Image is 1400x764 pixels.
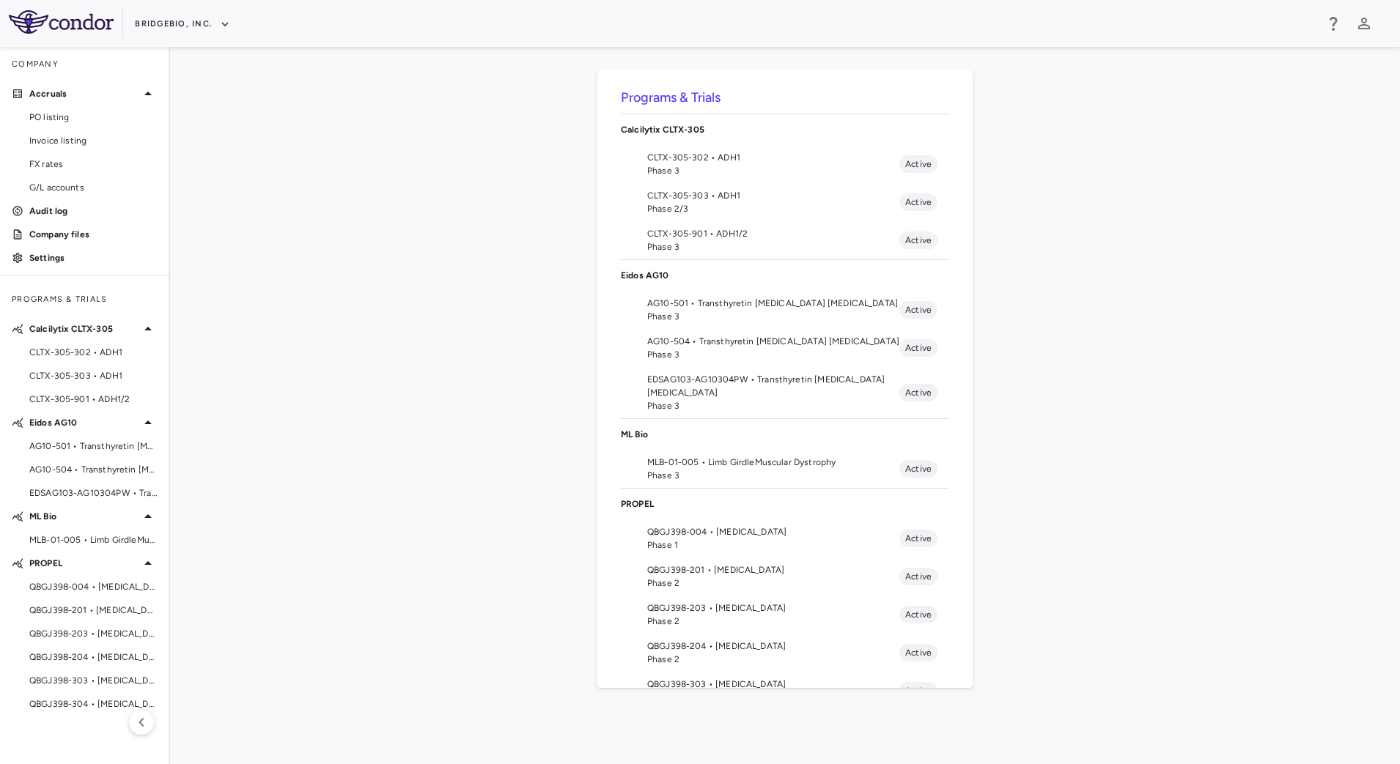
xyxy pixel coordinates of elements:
[29,557,139,570] p: PROPEL
[29,134,157,147] span: Invoice listing
[621,221,949,259] li: CLTX-305-901 • ADH1/2Phase 3Active
[621,269,949,282] p: Eidos AG10
[899,303,937,316] span: Active
[621,489,949,519] div: PROPEL
[647,227,899,240] span: CLTX-305-901 • ADH1/2
[29,463,157,476] span: AG10-504 • Transthyretin [MEDICAL_DATA] [MEDICAL_DATA]
[621,123,949,136] p: Calcilytix CLTX-305
[647,615,899,628] span: Phase 2
[647,399,899,412] span: Phase 3
[647,189,899,202] span: CLTX-305-303 • ADH1
[29,346,157,359] span: CLTX-305-302 • ADH1
[29,674,157,687] span: QBGJ398-303 • [MEDICAL_DATA]
[899,157,937,171] span: Active
[621,519,949,557] li: QBGJ398-004 • [MEDICAL_DATA]Phase 1Active
[29,440,157,453] span: AG10-501 • Transthyretin [MEDICAL_DATA] [MEDICAL_DATA]
[29,111,157,124] span: PO listing
[647,240,899,253] span: Phase 3
[899,532,937,545] span: Active
[899,570,937,583] span: Active
[647,164,899,177] span: Phase 3
[621,672,949,710] li: QBGJ398-303 • [MEDICAL_DATA]Active
[621,260,949,291] div: Eidos AG10
[621,329,949,367] li: AG10-504 • Transthyretin [MEDICAL_DATA] [MEDICAL_DATA]Phase 3Active
[29,228,157,241] p: Company files
[647,639,899,653] span: QBGJ398-204 • [MEDICAL_DATA]
[29,204,157,218] p: Audit log
[29,416,139,429] p: Eidos AG10
[29,322,139,335] p: Calcilytix CLTX-305
[621,367,949,418] li: EDSAG103-AG10304PW • Transthyretin [MEDICAL_DATA] [MEDICAL_DATA]Phase 3Active
[29,181,157,194] span: G/L accounts
[621,497,949,511] p: PROPEL
[647,151,899,164] span: CLTX-305-302 • ADH1
[647,456,899,469] span: MLB-01-005 • Limb GirdleMuscular Dystrophy
[647,601,899,615] span: QBGJ398-203 • [MEDICAL_DATA]
[621,145,949,183] li: CLTX-305-302 • ADH1Phase 3Active
[621,291,949,329] li: AG10-501 • Transthyretin [MEDICAL_DATA] [MEDICAL_DATA]Phase 3Active
[621,428,949,441] p: ML Bio
[899,646,937,659] span: Active
[29,580,157,593] span: QBGJ398-004 • [MEDICAL_DATA]
[29,486,157,500] span: EDSAG103-AG10304PW • Transthyretin [MEDICAL_DATA] [MEDICAL_DATA]
[899,684,937,697] span: Active
[647,678,899,691] span: QBGJ398-303 • [MEDICAL_DATA]
[899,386,937,399] span: Active
[29,697,157,711] span: QBGJ398-304 • [MEDICAL_DATA]
[647,653,899,666] span: Phase 2
[29,627,157,640] span: QBGJ398-203 • [MEDICAL_DATA]
[29,87,139,100] p: Accruals
[899,234,937,247] span: Active
[621,634,949,672] li: QBGJ398-204 • [MEDICAL_DATA]Phase 2Active
[899,608,937,621] span: Active
[647,297,899,310] span: AG10-501 • Transthyretin [MEDICAL_DATA] [MEDICAL_DATA]
[29,157,157,171] span: FX rates
[29,604,157,617] span: QBGJ398-201 • [MEDICAL_DATA]
[29,533,157,546] span: MLB-01-005 • Limb GirdleMuscular Dystrophy
[899,462,937,475] span: Active
[621,183,949,221] li: CLTX-305-303 • ADH1Phase 2/3Active
[29,393,157,406] span: CLTX-305-901 • ADH1/2
[29,369,157,382] span: CLTX-305-303 • ADH1
[899,341,937,355] span: Active
[647,202,899,215] span: Phase 2/3
[647,373,899,399] span: EDSAG103-AG10304PW • Transthyretin [MEDICAL_DATA] [MEDICAL_DATA]
[647,310,899,323] span: Phase 3
[621,114,949,145] div: Calcilytix CLTX-305
[899,196,937,209] span: Active
[647,525,899,538] span: QBGJ398-004 • [MEDICAL_DATA]
[135,12,230,36] button: BridgeBio, Inc.
[647,469,899,482] span: Phase 3
[647,538,899,552] span: Phase 1
[647,335,899,348] span: AG10-504 • Transthyretin [MEDICAL_DATA] [MEDICAL_DATA]
[647,563,899,576] span: QBGJ398-201 • [MEDICAL_DATA]
[29,510,139,523] p: ML Bio
[621,450,949,488] li: MLB-01-005 • Limb GirdleMuscular DystrophyPhase 3Active
[621,557,949,596] li: QBGJ398-201 • [MEDICAL_DATA]Phase 2Active
[9,10,114,34] img: logo-full-SnFGN8VE.png
[621,88,949,108] h6: Programs & Trials
[647,348,899,361] span: Phase 3
[29,650,157,664] span: QBGJ398-204 • [MEDICAL_DATA]
[647,576,899,590] span: Phase 2
[29,251,157,264] p: Settings
[621,596,949,634] li: QBGJ398-203 • [MEDICAL_DATA]Phase 2Active
[621,419,949,450] div: ML Bio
